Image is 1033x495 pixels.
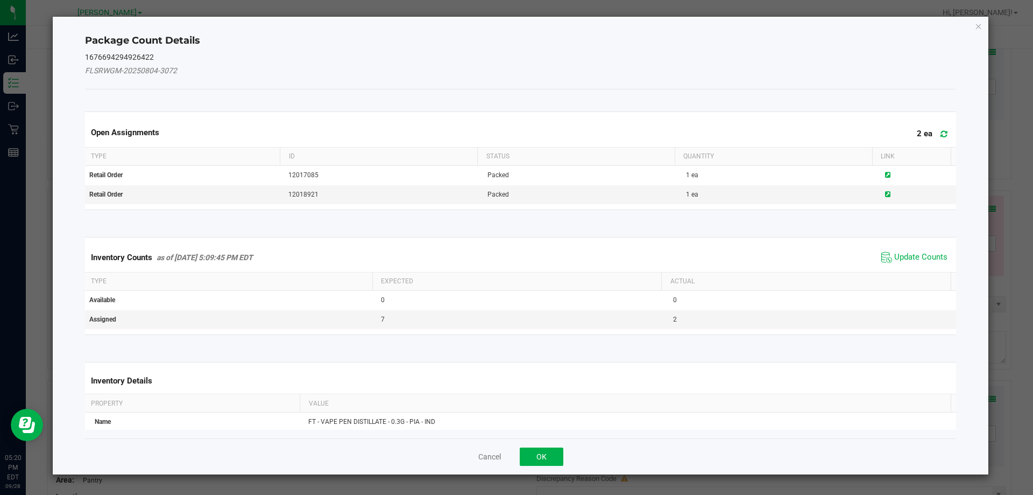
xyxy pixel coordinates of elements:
[89,296,115,304] span: Available
[91,128,159,137] span: Open Assignments
[381,277,413,285] span: Expected
[95,418,111,426] span: Name
[683,152,714,160] span: Quantity
[85,34,957,48] h4: Package Count Details
[917,129,922,139] span: 2
[308,418,435,426] span: FT - VAPE PEN DISTILLATE - 0.3G - PIA - IND
[11,409,43,441] iframe: Resource center
[686,191,690,198] span: 1
[91,376,152,386] span: Inventory Details
[91,400,123,407] span: Property
[89,316,116,323] span: Assigned
[487,191,509,198] span: Packed
[924,129,932,139] span: ea
[288,191,319,198] span: 12018921
[881,152,895,160] span: Link
[309,400,329,407] span: Value
[289,152,295,160] span: ID
[89,191,123,198] span: Retail Order
[89,171,123,179] span: Retail Order
[673,296,677,304] span: 0
[91,152,107,160] span: Type
[975,19,982,32] button: Close
[486,152,510,160] span: Status
[691,171,698,179] span: ea
[288,171,319,179] span: 12017085
[157,253,253,262] span: as of [DATE] 5:09:45 PM EDT
[85,53,957,61] h5: 1676694294926422
[673,316,677,323] span: 2
[91,277,107,285] span: Type
[894,252,947,263] span: Update Counts
[85,67,957,75] h5: FLSRWGM-20250804-3072
[487,171,509,179] span: Packed
[520,448,563,466] button: OK
[670,277,695,285] span: Actual
[478,451,501,462] button: Cancel
[686,171,690,179] span: 1
[381,296,385,304] span: 0
[91,253,152,262] span: Inventory Counts
[691,191,698,198] span: ea
[381,316,385,323] span: 7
